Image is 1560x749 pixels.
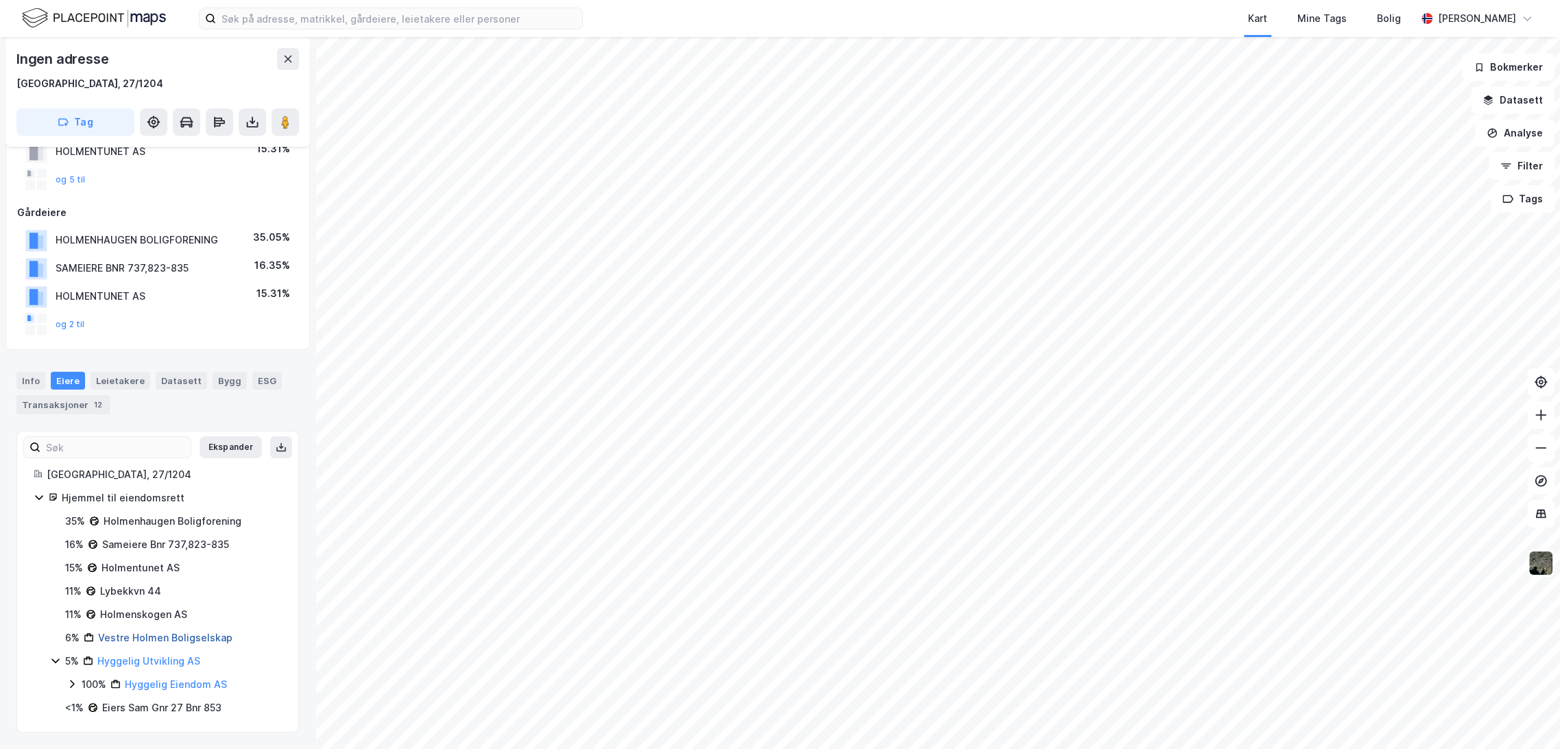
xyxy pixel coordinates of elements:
[16,108,134,136] button: Tag
[102,700,221,716] div: Eiers Sam Gnr 27 Bnr 853
[16,75,163,92] div: [GEOGRAPHIC_DATA], 27/1204
[1491,683,1560,749] iframe: Chat Widget
[100,583,161,599] div: Lybekkvn 44
[156,372,207,390] div: Datasett
[200,436,262,458] button: Ekspander
[1475,119,1555,147] button: Analyse
[97,655,200,667] a: Hyggelig Utvikling AS
[253,229,290,246] div: 35.05%
[101,560,180,576] div: Holmentunet AS
[65,630,80,646] div: 6%
[1528,550,1554,576] img: 9k=
[100,606,187,623] div: Holmenskogen AS
[40,437,191,457] input: Søk
[91,372,150,390] div: Leietakere
[82,676,106,693] div: 100%
[22,6,166,30] img: logo.f888ab2527a4732fd821a326f86c7f29.svg
[65,606,82,623] div: 11%
[252,372,282,390] div: ESG
[65,700,84,716] div: <1%
[1471,86,1555,114] button: Datasett
[65,513,85,530] div: 35%
[254,257,290,274] div: 16.35%
[1491,185,1555,213] button: Tags
[125,678,227,690] a: Hyggelig Eiendom AS
[102,536,229,553] div: Sameiere Bnr 737,823-835
[16,395,110,414] div: Transaksjoner
[65,536,84,553] div: 16%
[1248,10,1267,27] div: Kart
[56,260,189,276] div: SAMEIERE BNR 737,823-835
[256,285,290,302] div: 15.31%
[16,48,111,70] div: Ingen adresse
[1438,10,1516,27] div: [PERSON_NAME]
[56,288,145,305] div: HOLMENTUNET AS
[1462,53,1555,81] button: Bokmerker
[1491,683,1560,749] div: Kontrollprogram for chat
[65,653,79,669] div: 5%
[213,372,247,390] div: Bygg
[56,143,145,160] div: HOLMENTUNET AS
[65,560,83,576] div: 15%
[65,583,82,599] div: 11%
[1297,10,1347,27] div: Mine Tags
[56,232,218,248] div: HOLMENHAUGEN BOLIGFORENING
[1489,152,1555,180] button: Filter
[1377,10,1401,27] div: Bolig
[47,466,282,483] div: [GEOGRAPHIC_DATA], 27/1204
[216,8,582,29] input: Søk på adresse, matrikkel, gårdeiere, leietakere eller personer
[16,372,45,390] div: Info
[91,398,105,412] div: 12
[98,632,232,643] a: Vestre Holmen Boligselskap
[51,372,85,390] div: Eiere
[256,141,290,157] div: 15.31%
[17,204,298,221] div: Gårdeiere
[62,490,282,506] div: Hjemmel til eiendomsrett
[104,513,241,530] div: Holmenhaugen Boligforening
